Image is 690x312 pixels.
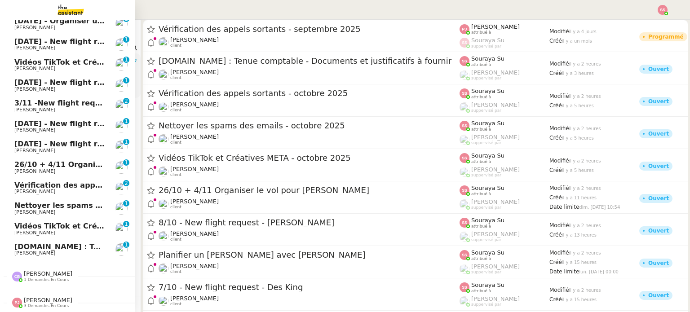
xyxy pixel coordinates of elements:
[460,282,469,292] img: svg
[471,256,491,261] span: attribué à
[14,222,208,230] span: Vidéos TikTok et Créatives META - octobre 2025
[123,77,129,83] nz-badge-sup: 1
[159,251,460,259] span: Planifier un [PERSON_NAME] avec [PERSON_NAME]
[460,101,549,113] app-user-label: suppervisé par
[471,159,491,164] span: attribué à
[14,58,220,66] span: Vidéos TikTok et Créatives META - septembre 2025
[460,135,469,145] img: users%2FoFdbodQ3TgNoWt9kP3GXAs5oaCq1%2Favatar%2Fprofile-pic.png
[14,250,55,256] span: [PERSON_NAME]
[471,263,520,270] span: [PERSON_NAME]
[159,230,460,242] app-user-detailed-label: client
[123,118,129,124] nz-badge-sup: 1
[648,163,669,169] div: Ouvert
[648,131,669,136] div: Ouvert
[549,185,569,191] span: Modifié
[159,122,460,130] span: Nettoyer les spams des emails - octobre 2025
[170,133,219,140] span: [PERSON_NAME]
[14,140,200,148] span: [DATE] - New flight request - [PERSON_NAME]
[569,250,601,255] span: il y a 2 heures
[14,37,200,46] span: [DATE] - New flight request - [PERSON_NAME]
[14,107,55,113] span: [PERSON_NAME]
[170,198,219,205] span: [PERSON_NAME]
[159,37,168,47] img: users%2FW4OQjB9BRtYK2an7yusO0WsYLsD3%2Favatar%2F28027066-518b-424c-8476-65f2e549ac29
[124,159,128,167] p: 1
[579,205,620,210] span: dim. [DATE] 10:54
[124,139,128,147] p: 1
[549,194,562,201] span: Créé
[549,158,569,164] span: Modifié
[471,302,501,307] span: suppervisé par
[648,260,669,266] div: Ouvert
[170,69,219,75] span: [PERSON_NAME]
[549,232,562,238] span: Créé
[460,23,549,35] app-user-label: attribué à
[159,25,460,33] span: Vérification des appels sortants - septembre 2025
[170,43,181,48] span: client
[115,182,128,194] img: users%2FW4OQjB9BRtYK2an7yusO0WsYLsD3%2Favatar%2F28027066-518b-424c-8476-65f2e549ac29
[549,167,562,173] span: Créé
[159,231,168,241] img: users%2FC9SBsJ0duuaSgpQFj5LgoEX8n0o2%2Favatar%2Fec9d51b8-9413-4189-adfb-7be4d8c96a3c
[124,118,128,126] p: 1
[159,154,460,162] span: Vidéos TikTok et Créatives META - octobre 2025
[14,119,200,128] span: [DATE] - New flight request - [PERSON_NAME]
[460,263,549,275] app-user-label: suppervisé par
[549,204,579,210] span: Date limite
[471,127,491,132] span: attribué à
[14,181,205,189] span: Vérification des appels sortants - octobre 2025
[115,202,128,215] img: users%2FSoHiyPZ6lTh48rkksBJmVXB4Fxh1%2Favatar%2F784cdfc3-6442-45b8-8ed3-42f1cc9271a4
[170,108,181,113] span: client
[549,250,569,256] span: Modifié
[115,58,128,71] img: users%2FCk7ZD5ubFNWivK6gJdIkoi2SB5d2%2Favatar%2F3f84dbb7-4157-4842-a987-fca65a8b7a9a
[14,160,223,169] span: 26/10 + 4/11 Organiser le vol pour [PERSON_NAME]
[471,95,491,100] span: attribué à
[549,296,562,303] span: Créé
[648,293,669,298] div: Ouvert
[460,249,549,261] app-user-label: attribué à
[549,268,579,275] span: Date limite
[12,272,22,281] img: svg
[562,195,597,200] span: il y a 11 heures
[549,287,569,293] span: Modifié
[549,61,569,67] span: Modifié
[123,57,129,63] nz-badge-sup: 1
[14,78,225,87] span: [DATE] - New flight request - Sinon [PERSON_NAME]
[159,167,168,176] img: users%2FCk7ZD5ubFNWivK6gJdIkoi2SB5d2%2Favatar%2F3f84dbb7-4157-4842-a987-fca65a8b7a9a
[460,281,549,293] app-user-label: attribué à
[14,189,55,194] span: [PERSON_NAME]
[115,223,128,235] img: users%2FCk7ZD5ubFNWivK6gJdIkoi2SB5d2%2Favatar%2F3f84dbb7-4157-4842-a987-fca65a8b7a9a
[471,76,501,81] span: suppervisé par
[471,281,504,288] span: Souraya Su
[170,302,181,307] span: client
[471,217,504,224] span: Souraya Su
[549,125,569,132] span: Modifié
[123,221,129,227] nz-badge-sup: 1
[24,270,72,277] span: [PERSON_NAME]
[648,99,669,104] div: Ouvert
[170,166,219,172] span: [PERSON_NAME]
[170,230,219,237] span: [PERSON_NAME]
[471,141,501,145] span: suppervisé par
[562,136,594,141] span: il y a 5 heures
[159,295,460,307] app-user-detailed-label: client
[14,45,55,51] span: [PERSON_NAME]
[471,134,520,141] span: [PERSON_NAME]
[562,260,597,265] span: il y a 15 heures
[14,201,200,210] span: Nettoyer les spams des emails - octobre 2025
[159,89,460,97] span: Vérification des appels sortants - octobre 2025
[471,69,520,76] span: [PERSON_NAME]
[569,94,601,99] span: il y a 2 heures
[460,199,469,209] img: users%2FoFdbodQ3TgNoWt9kP3GXAs5oaCq1%2Favatar%2Fprofile-pic.png
[460,217,549,229] app-user-label: attribué à
[460,264,469,274] img: users%2FoFdbodQ3TgNoWt9kP3GXAs5oaCq1%2Favatar%2Fprofile-pic.png
[460,55,549,67] app-user-label: attribué à
[569,288,601,293] span: il y a 2 heures
[14,242,309,251] span: [DOMAIN_NAME] : Tenue comptable - Documents et justificatifs à fournir
[24,277,69,282] span: 1 demandes en cours
[124,200,128,208] p: 1
[14,25,55,31] span: [PERSON_NAME]
[460,121,469,131] img: svg
[648,196,669,201] div: Ouvert
[579,269,619,274] span: lun. [DATE] 00:00
[159,69,460,80] app-user-detailed-label: client
[14,17,208,25] span: [DATE] - Organiser un vol pour [PERSON_NAME]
